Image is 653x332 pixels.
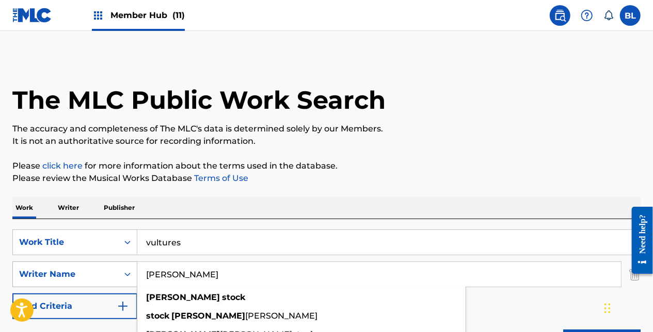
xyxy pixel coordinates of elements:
[117,300,129,312] img: 9d2ae6d4665cec9f34b9.svg
[42,161,83,171] a: click here
[146,292,220,302] strong: [PERSON_NAME]
[581,9,593,22] img: help
[624,199,653,282] iframe: Resource Center
[12,293,137,319] button: Add Criteria
[245,311,317,321] span: [PERSON_NAME]
[620,5,641,26] div: User Menu
[19,268,112,280] div: Writer Name
[603,10,614,21] div: Notifications
[192,173,248,183] a: Terms of Use
[19,236,112,248] div: Work Title
[110,9,185,21] span: Member Hub
[577,5,597,26] div: Help
[554,9,566,22] img: search
[12,172,641,185] p: Please review the Musical Works Database
[92,9,104,22] img: Top Rightsholders
[171,311,245,321] strong: [PERSON_NAME]
[12,160,641,172] p: Please for more information about the terms used in the database.
[12,123,641,135] p: The accuracy and completeness of The MLC's data is determined solely by our Members.
[12,8,52,23] img: MLC Logo
[604,293,611,324] div: Drag
[601,283,653,332] iframe: Chat Widget
[12,197,36,219] p: Work
[172,10,185,20] span: (11)
[12,85,386,115] h1: The MLC Public Work Search
[550,5,570,26] a: Public Search
[12,135,641,147] p: It is not an authoritative source for recording information.
[222,292,245,302] strong: stock
[101,197,138,219] p: Publisher
[146,311,169,321] strong: stock
[55,197,82,219] p: Writer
